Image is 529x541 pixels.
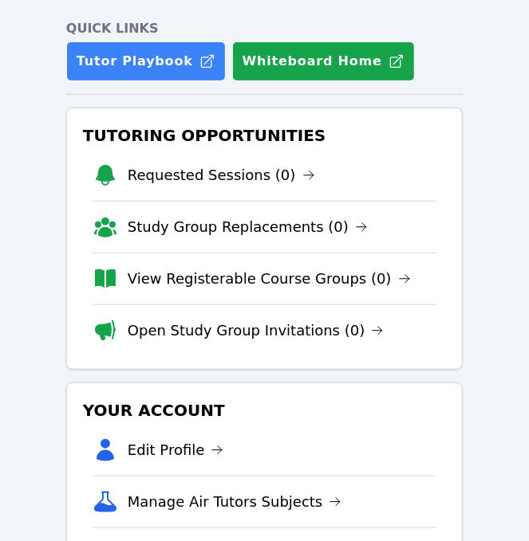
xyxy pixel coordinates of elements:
h4: Quick Links [66,19,463,38]
button: Whiteboard Home [232,41,415,81]
a: Requested Sessions (0) [128,164,315,186]
a: View Registerable Course Groups (0) [128,268,411,290]
a: Manage Air Tutors Subjects [128,491,342,513]
h3: Tutoring Opportunities [80,121,449,150]
h3: Your Account [80,396,449,425]
a: Open Study Group Invitations (0) [128,320,385,342]
a: Tutor Playbook [66,41,226,81]
a: Edit Profile [128,439,224,461]
a: Study Group Replacements (0) [128,216,368,238]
